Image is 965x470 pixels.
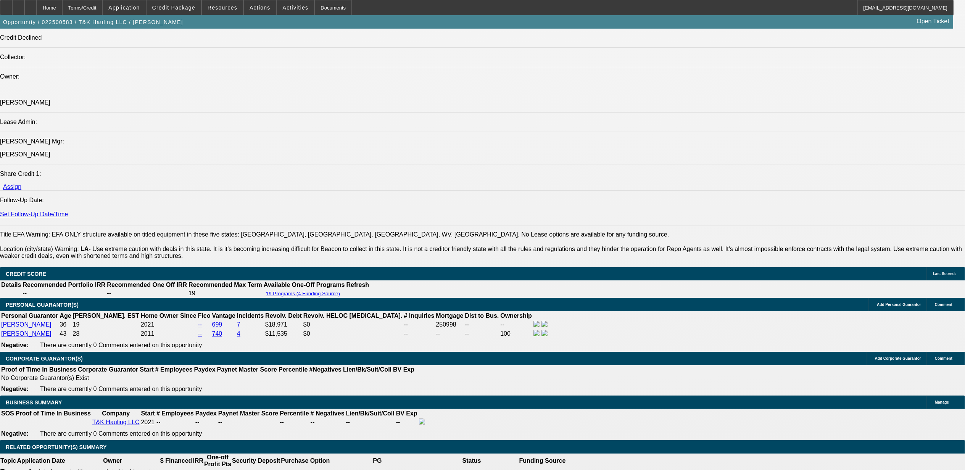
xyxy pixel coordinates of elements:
[343,366,391,373] b: Lien/Bk/Suit/Coll
[195,418,217,427] td: --
[519,454,566,468] th: Funding Source
[500,330,532,338] td: 100
[141,418,155,427] td: 2021
[311,419,345,426] div: --
[22,290,106,297] td: --
[60,312,71,319] b: Age
[6,399,62,406] span: BUSINESS SUMMARY
[309,366,342,373] b: #Negatives
[140,366,153,373] b: Start
[280,419,309,426] div: --
[465,312,499,319] b: Dist to Bus.
[15,410,91,417] th: Proof of Time In Business
[6,271,46,277] span: CREDIT SCORE
[346,418,395,427] td: --
[198,321,202,328] a: --
[404,312,434,319] b: # Inquiries
[192,454,204,468] th: IRR
[52,231,669,238] label: EFA ONLY structure available on titled equipment in these five states: [GEOGRAPHIC_DATA], [GEOGRA...
[500,312,532,319] b: Ownership
[419,418,425,425] img: facebook-icon.png
[66,454,160,468] th: Owner
[264,290,342,297] button: 19 Programs (4 Funding Source)
[232,454,280,468] th: Security Deposit
[188,281,263,289] th: Recommended Max Term
[303,312,403,319] b: Revolv. HELOC [MEDICAL_DATA].
[141,321,155,328] span: 2021
[218,419,278,426] div: --
[533,321,540,327] img: facebook-icon.png
[875,356,921,361] span: Add Corporate Guarantor
[237,321,240,328] a: 7
[1,281,21,289] th: Details
[1,366,77,373] th: Proof of Time In Business
[265,330,302,338] td: $11,535
[1,321,52,328] a: [PERSON_NAME]
[141,312,197,319] b: Home Owner Since
[147,0,201,15] button: Credit Package
[78,366,138,373] b: Corporate Guarantor
[396,418,418,427] td: --
[16,454,65,468] th: Application Date
[160,454,193,468] th: $ Financed
[152,5,195,11] span: Credit Package
[155,366,193,373] b: # Employees
[59,320,71,329] td: 36
[141,410,155,417] b: Start
[1,374,418,382] td: No Corporate Guarantor(s) Exist
[40,430,202,437] span: There are currently 0 Comments entered on this opportunity
[40,342,202,348] span: There are currently 0 Comments entered on this opportunity
[935,356,952,361] span: Comment
[72,320,140,329] td: 19
[265,320,302,329] td: $18,971
[3,183,21,190] a: Assign
[1,330,52,337] a: [PERSON_NAME]
[40,386,202,392] span: There are currently 0 Comments entered on this opportunity
[541,321,548,327] img: linkedin-icon.png
[436,330,464,338] td: --
[263,281,345,289] th: Available One-Off Programs
[108,5,140,11] span: Application
[346,281,370,289] th: Refresh
[6,444,106,450] span: RELATED OPPORTUNITY(S) SUMMARY
[533,330,540,336] img: facebook-icon.png
[265,312,302,319] b: Revolv. Debt
[102,410,130,417] b: Company
[156,410,194,417] b: # Employees
[194,366,216,373] b: Paydex
[202,0,243,15] button: Resources
[106,281,187,289] th: Recommended One Off IRR
[1,312,58,319] b: Personal Guarantor
[465,330,499,338] td: --
[250,5,271,11] span: Actions
[1,430,29,437] b: Negative:
[311,410,345,417] b: # Negatives
[436,320,464,329] td: 250998
[303,330,403,338] td: $0
[280,454,330,468] th: Purchase Option
[436,312,464,319] b: Mortgage
[425,454,519,468] th: Status
[237,330,240,337] a: 4
[303,320,403,329] td: $0
[217,366,277,373] b: Paynet Master Score
[877,303,921,307] span: Add Personal Guarantor
[212,330,222,337] a: 740
[277,0,314,15] button: Activities
[935,400,949,404] span: Manage
[346,410,395,417] b: Lien/Bk/Suit/Coll
[22,281,106,289] th: Recommended Portfolio IRR
[541,330,548,336] img: linkedin-icon.png
[465,320,499,329] td: --
[1,386,29,392] b: Negative:
[396,410,417,417] b: BV Exp
[92,419,140,425] a: T&K Hauling LLC
[212,312,235,319] b: Vantage
[106,290,187,297] td: --
[204,454,232,468] th: One-off Profit Pts
[1,342,29,348] b: Negative:
[237,312,264,319] b: Incidents
[198,330,202,337] a: --
[188,290,263,297] td: 19
[3,19,183,25] span: Opportunity / 022500583 / T&K Hauling LLC / [PERSON_NAME]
